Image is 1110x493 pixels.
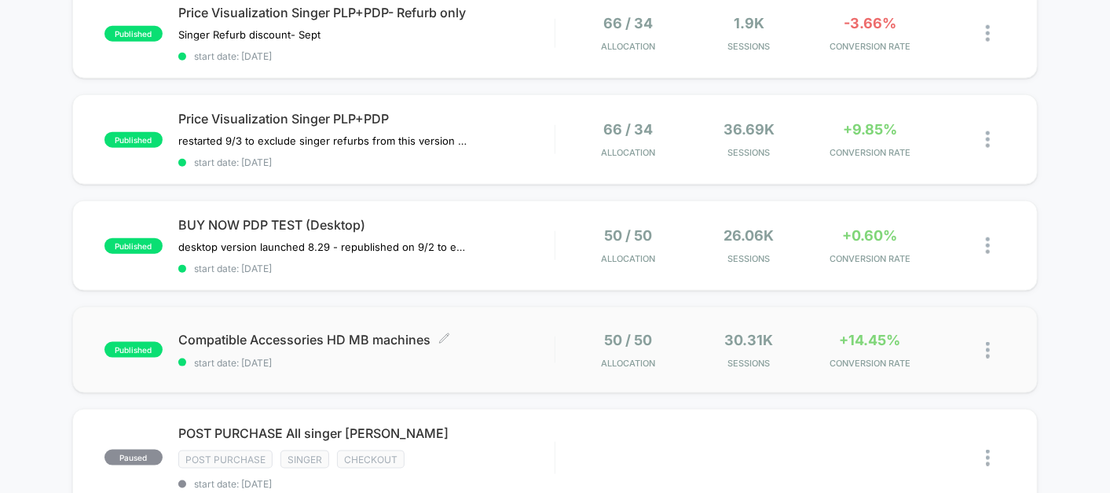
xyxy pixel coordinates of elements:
span: Price Visualization Singer PLP+PDP [178,111,555,127]
span: +14.45% [840,332,901,348]
span: 50 / 50 [604,227,652,244]
span: start date: [DATE] [178,156,555,168]
span: +0.60% [843,227,898,244]
span: published [104,26,163,42]
span: Allocation [601,41,655,52]
span: POST PURCHASE All singer [PERSON_NAME] [178,425,555,441]
span: checkout [337,451,405,469]
span: Price Visualization Singer PLP+PDP- Refurb only [178,5,555,20]
span: 1.9k [734,15,764,31]
span: CONVERSION RATE [814,147,927,158]
span: published [104,238,163,254]
span: CONVERSION RATE [814,41,927,52]
span: published [104,132,163,148]
img: close [986,25,990,42]
span: start date: [DATE] [178,478,555,490]
span: BUY NOW PDP TEST (Desktop) [178,217,555,233]
span: 66 / 34 [603,121,653,138]
span: Allocation [601,253,655,264]
img: close [986,237,990,254]
span: CONVERSION RATE [814,253,927,264]
span: -3.66% [844,15,896,31]
span: start date: [DATE] [178,50,555,62]
span: paused [104,450,163,465]
span: Sessions [692,253,805,264]
img: close [986,131,990,148]
span: Singer [280,451,329,469]
span: start date: [DATE] [178,263,555,274]
img: close [986,342,990,359]
span: Post Purchase [178,451,273,469]
span: Sessions [692,41,805,52]
img: close [986,450,990,466]
span: start date: [DATE] [178,357,555,369]
span: 66 / 34 [603,15,653,31]
span: 50 / 50 [604,332,652,348]
span: Singer Refurb discount- Sept [178,28,321,41]
span: published [104,342,163,358]
span: Allocation [601,358,655,369]
span: 30.31k [725,332,774,348]
span: Compatible Accessories HD MB machines [178,332,555,348]
span: restarted 9/3 to exclude singer refurbs from this version of the test [178,134,470,147]
span: +9.85% [843,121,897,138]
span: Allocation [601,147,655,158]
span: Sessions [692,147,805,158]
span: 36.69k [724,121,775,138]
span: Sessions [692,358,805,369]
span: CONVERSION RATE [814,358,927,369]
span: 26.06k [724,227,775,244]
span: desktop version launched 8.29﻿ - republished on 9/2 to ensure OOS products dont show the buy now ... [178,241,470,253]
